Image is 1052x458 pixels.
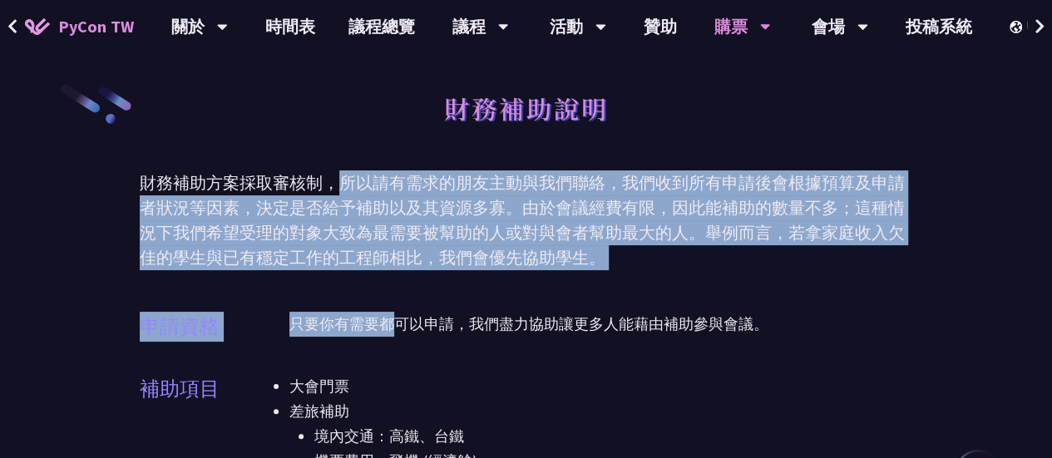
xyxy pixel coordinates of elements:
a: PyCon TW [8,6,151,47]
li: 大會門票 [289,374,912,399]
p: 補助項目 [140,374,220,404]
span: PyCon TW [58,14,134,39]
img: Locale Icon [1010,21,1026,33]
div: 財務補助方案採取審核制，所以請有需求的朋友主動與我們聯絡，我們收到所有申請後會根據預算及申請者狀況等因素，決定是否給予補助以及其資源多寡。由於會議經費有限，因此能補助的數量不多；這種情況下我們希... [140,170,912,270]
p: 只要你有需要都可以申請，我們盡力協助讓更多人能藉由補助參與會議。 [289,312,912,337]
li: 境內交通：高鐵、台鐵 [314,424,912,449]
h1: 財務補助說明 [444,83,609,133]
p: 申請資格 [140,312,220,342]
img: Home icon of PyCon TW 2025 [25,18,50,35]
